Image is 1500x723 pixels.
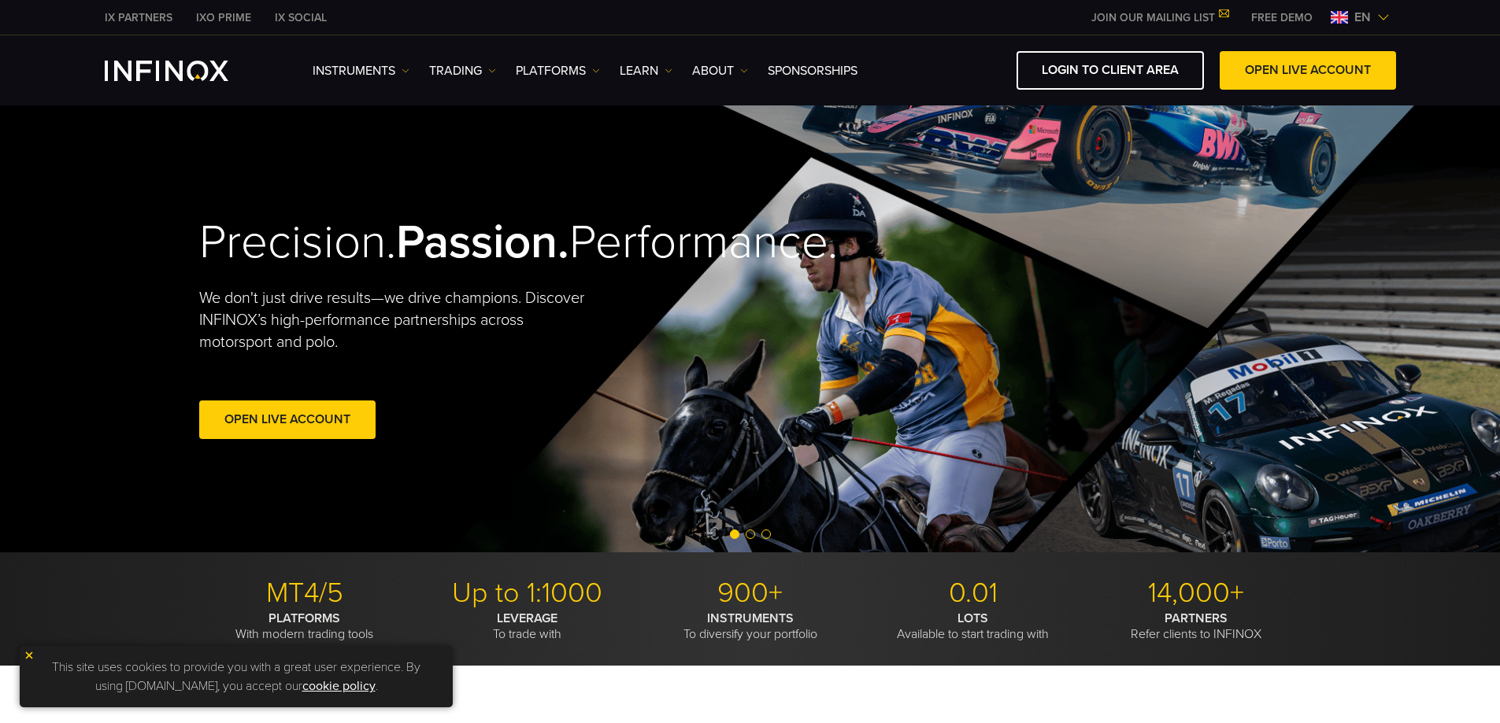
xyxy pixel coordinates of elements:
[497,610,557,626] strong: LEVERAGE
[263,9,339,26] a: INFINOX
[768,61,857,80] a: SPONSORSHIPS
[313,61,409,80] a: Instruments
[429,61,496,80] a: TRADING
[1348,8,1377,27] span: en
[199,287,596,353] p: We don't just drive results—we drive champions. Discover INFINOX’s high-performance partnerships ...
[302,678,376,694] a: cookie policy
[868,576,1079,610] p: 0.01
[199,576,410,610] p: MT4/5
[645,610,856,642] p: To diversify your portfolio
[199,214,695,271] h2: Precision. Performance.
[1091,576,1302,610] p: 14,000+
[105,61,265,81] a: INFINOX Logo
[1017,51,1204,90] a: LOGIN TO CLIENT AREA
[730,529,739,539] span: Go to slide 1
[1080,11,1239,24] a: JOIN OUR MAILING LIST
[199,400,376,439] a: Open Live Account
[199,610,410,642] p: With modern trading tools
[24,650,35,661] img: yellow close icon
[422,610,633,642] p: To trade with
[93,9,184,26] a: INFINOX
[868,610,1079,642] p: Available to start trading with
[692,61,748,80] a: ABOUT
[645,576,856,610] p: 900+
[1165,610,1228,626] strong: PARTNERS
[396,214,569,271] strong: Passion.
[707,610,794,626] strong: INSTRUMENTS
[184,9,263,26] a: INFINOX
[746,529,755,539] span: Go to slide 2
[1239,9,1324,26] a: INFINOX MENU
[269,610,340,626] strong: PLATFORMS
[957,610,988,626] strong: LOTS
[1091,610,1302,642] p: Refer clients to INFINOX
[516,61,600,80] a: PLATFORMS
[28,654,445,699] p: This site uses cookies to provide you with a great user experience. By using [DOMAIN_NAME], you a...
[422,576,633,610] p: Up to 1:1000
[620,61,672,80] a: Learn
[1220,51,1396,90] a: OPEN LIVE ACCOUNT
[761,529,771,539] span: Go to slide 3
